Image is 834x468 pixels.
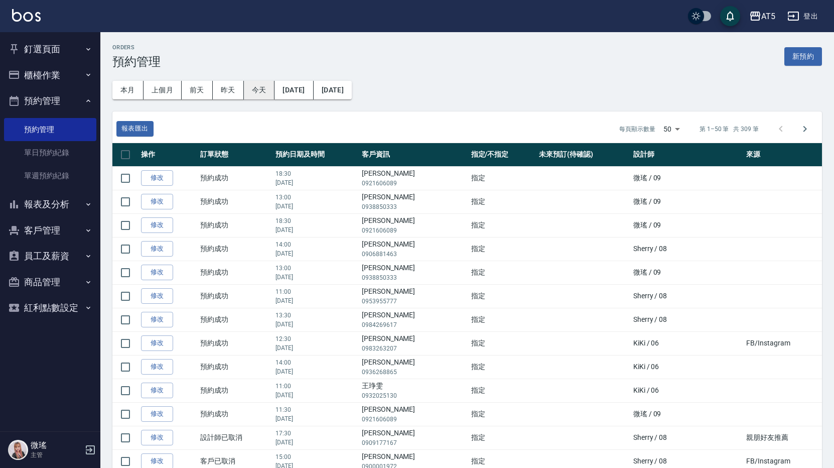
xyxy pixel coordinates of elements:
button: 登出 [783,7,822,26]
td: 預約成功 [198,308,273,331]
th: 未來預訂(待確認) [536,143,631,167]
p: [DATE] [275,438,357,447]
td: 預約成功 [198,379,273,402]
td: 指定 [469,379,536,402]
td: 預約成功 [198,237,273,261]
td: 指定 [469,190,536,213]
td: 預約成功 [198,331,273,355]
p: 0909177167 [362,438,466,447]
p: [DATE] [275,320,357,329]
a: 修改 [141,194,173,209]
td: 指定 [469,284,536,308]
td: 微瑤 / 09 [631,166,744,190]
a: 修改 [141,241,173,257]
p: [DATE] [275,249,357,258]
a: 修改 [141,312,173,327]
td: 指定 [469,355,536,379]
td: [PERSON_NAME] [359,190,469,213]
p: 11:30 [275,405,357,414]
td: KiKi / 06 [631,355,744,379]
p: 0921606089 [362,179,466,188]
button: 昨天 [213,81,244,99]
td: [PERSON_NAME] [359,237,469,261]
td: [PERSON_NAME] [359,213,469,237]
td: [PERSON_NAME] [359,355,469,379]
button: save [720,6,740,26]
a: 預約管理 [4,118,96,141]
p: 11:00 [275,382,357,391]
button: 報表及分析 [4,191,96,217]
button: [DATE] [314,81,352,99]
td: 預約成功 [198,190,273,213]
h3: 預約管理 [112,55,161,69]
button: 釘選頁面 [4,36,96,62]
td: 指定 [469,213,536,237]
td: 指定 [469,331,536,355]
td: 微瑤 / 09 [631,402,744,426]
h5: 微瑤 [31,440,82,450]
td: [PERSON_NAME] [359,166,469,190]
p: [DATE] [275,225,357,235]
p: 18:30 [275,216,357,225]
p: [DATE] [275,296,357,305]
a: 修改 [141,383,173,398]
a: 修改 [141,288,173,304]
button: 新預約 [784,47,822,66]
td: 預約成功 [198,261,273,284]
p: 第 1–50 筆 共 309 筆 [700,125,759,134]
p: 0936268865 [362,368,466,377]
th: 設計師 [631,143,744,167]
p: [DATE] [275,202,357,211]
p: [DATE] [275,178,357,187]
td: Sherry / 08 [631,237,744,261]
td: [PERSON_NAME] [359,261,469,284]
p: 13:00 [275,193,357,202]
td: 微瑤 / 09 [631,213,744,237]
td: 指定 [469,426,536,449]
th: 指定/不指定 [469,143,536,167]
td: 微瑤 / 09 [631,190,744,213]
p: 主管 [31,450,82,459]
div: 50 [659,115,683,143]
td: Sherry / 08 [631,426,744,449]
button: 櫃檯作業 [4,62,96,88]
a: 單週預約紀錄 [4,164,96,187]
p: 0938850333 [362,273,466,282]
p: 0938850333 [362,202,466,211]
td: Sherry / 08 [631,308,744,331]
th: 客戶資訊 [359,143,469,167]
button: 紅利點數設定 [4,295,96,321]
p: 0983263207 [362,344,466,353]
p: 14:00 [275,240,357,249]
p: [DATE] [275,273,357,282]
p: 0984269617 [362,320,466,329]
p: 0953955777 [362,297,466,306]
img: Logo [12,9,41,22]
p: 13:30 [275,311,357,320]
button: 本月 [112,81,144,99]
td: 預約成功 [198,402,273,426]
h2: Orders [112,44,161,51]
td: 王琤雯 [359,379,469,402]
button: [DATE] [274,81,313,99]
button: 今天 [244,81,275,99]
img: Person [8,440,28,460]
button: 員工及薪資 [4,243,96,269]
p: 11:00 [275,287,357,296]
td: KiKi / 06 [631,379,744,402]
th: 操作 [138,143,198,167]
td: KiKi / 06 [631,331,744,355]
button: Go to next page [793,117,817,141]
p: [DATE] [275,367,357,376]
a: 修改 [141,265,173,280]
td: 指定 [469,166,536,190]
a: 修改 [141,335,173,351]
td: 親朋好友推薦 [744,426,822,449]
a: 修改 [141,170,173,186]
p: 12:30 [275,334,357,343]
p: 0932025130 [362,391,466,400]
p: 0921606089 [362,226,466,235]
p: 13:00 [275,264,357,273]
th: 來源 [744,143,822,167]
td: 預約成功 [198,355,273,379]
